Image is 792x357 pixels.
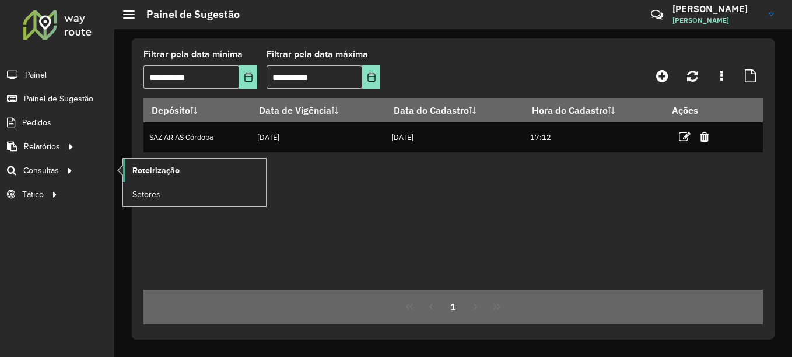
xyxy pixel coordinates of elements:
[22,188,44,201] span: Tático
[394,104,469,116] font: Data do Cadastro
[24,93,93,105] span: Painel de Sugestão
[143,123,251,152] td: SAZ AR AS Córdoba
[132,188,160,201] span: Setores
[644,2,670,27] a: Contato Rápido
[123,159,266,182] a: Roteirização
[239,65,257,89] button: Elija la fecha
[532,104,608,116] font: Hora do Cadastro
[135,8,240,21] h2: Painel de Sugestão
[362,65,380,89] button: Elija la fecha
[25,69,47,81] span: Painel
[664,98,734,123] th: Ações
[143,49,243,59] font: Filtrar pela data mínima
[132,164,180,177] span: Roteirização
[267,49,368,59] font: Filtrar pela data máxima
[259,104,331,116] font: Data de Vigência
[679,129,691,145] a: Editar
[23,164,59,177] span: Consultas
[123,183,266,206] a: Setores
[524,123,664,152] td: 17:12
[22,117,51,129] span: Pedidos
[24,141,60,153] span: Relatórios
[251,123,386,152] td: [DATE]
[442,296,464,318] button: 1
[386,123,524,152] td: [DATE]
[672,15,760,26] span: [PERSON_NAME]
[672,3,760,15] h3: [PERSON_NAME]
[152,104,190,116] font: Depósito
[700,129,709,145] a: Excluir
